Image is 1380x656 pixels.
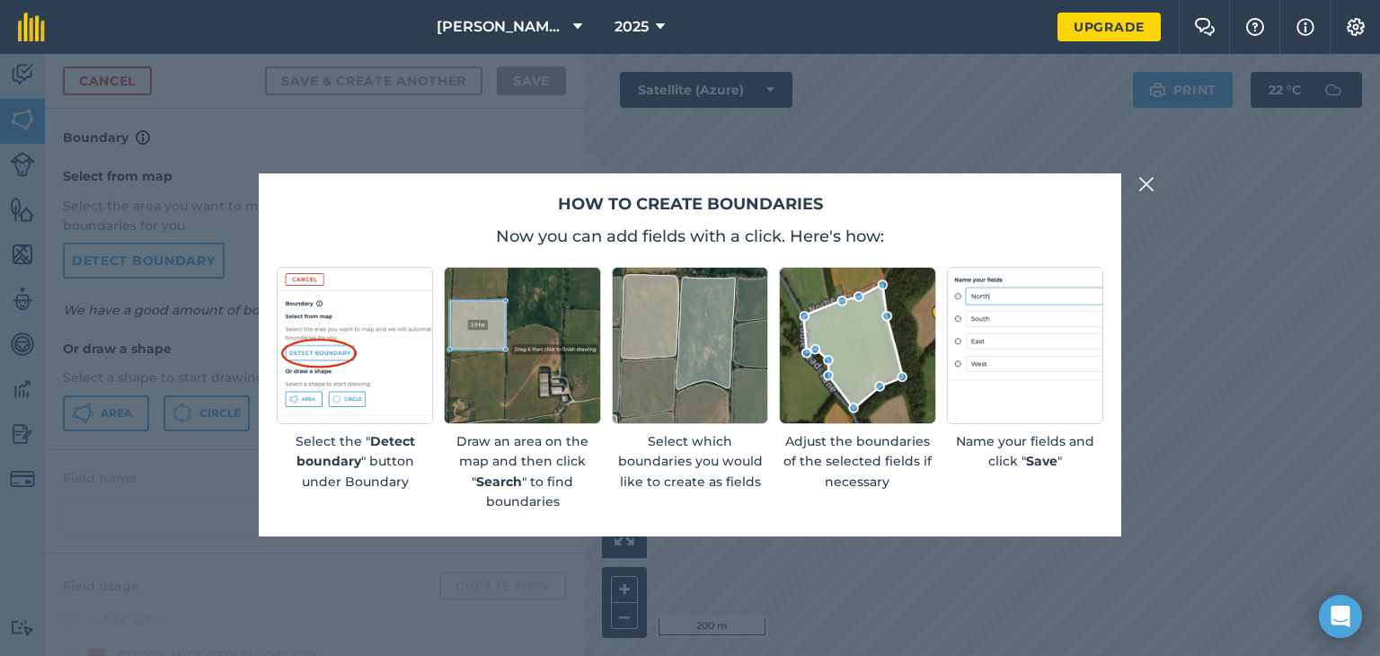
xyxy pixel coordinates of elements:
[1026,453,1057,469] strong: Save
[277,191,1103,217] h2: How to create boundaries
[444,267,600,423] img: Screenshot of an rectangular area drawn on a map
[476,474,522,490] strong: Search
[947,267,1103,423] img: placeholder
[1345,18,1367,36] img: A cog icon
[1244,18,1266,36] img: A question mark icon
[277,431,433,492] p: Select the " " button under Boundary
[947,431,1103,472] p: Name your fields and click " "
[18,13,45,41] img: fieldmargin Logo
[1296,16,1314,38] img: svg+xml;base64,PHN2ZyB4bWxucz0iaHR0cDovL3d3dy53My5vcmcvMjAwMC9zdmciIHdpZHRoPSIxNyIgaGVpZ2h0PSIxNy...
[1057,13,1161,41] a: Upgrade
[615,16,649,38] span: 2025
[779,431,935,492] p: Adjust the boundaries of the selected fields if necessary
[612,431,768,492] p: Select which boundaries you would like to create as fields
[277,224,1103,249] p: Now you can add fields with a click. Here's how:
[1138,173,1154,195] img: svg+xml;base64,PHN2ZyB4bWxucz0iaHR0cDovL3d3dy53My5vcmcvMjAwMC9zdmciIHdpZHRoPSIyMiIgaGVpZ2h0PSIzMC...
[612,267,768,423] img: Screenshot of selected fields
[1319,595,1362,638] div: Open Intercom Messenger
[1194,18,1216,36] img: Two speech bubbles overlapping with the left bubble in the forefront
[779,267,935,423] img: Screenshot of an editable boundary
[277,267,433,423] img: Screenshot of detect boundary button
[444,431,600,512] p: Draw an area on the map and then click " " to find boundaries
[437,16,566,38] span: [PERSON_NAME] Farms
